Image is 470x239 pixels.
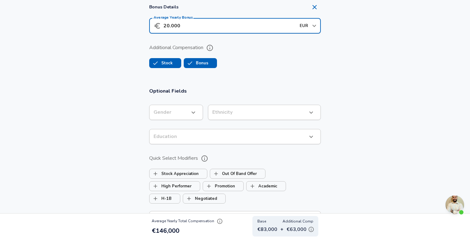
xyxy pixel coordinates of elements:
label: Negotiated [183,193,217,205]
button: H-1BH-1B [149,194,180,204]
button: help [205,43,215,53]
label: Bonus [184,57,208,69]
label: Out Of Band Offer [210,168,257,180]
label: High Performer [150,180,191,192]
h3: Optional Fields [149,87,321,94]
span: Negotiated [183,193,195,205]
p: €83,000 [257,226,277,233]
label: Stock Appreciation [150,168,199,180]
label: Additional Compensation [149,43,321,53]
span: Promotion [203,180,215,192]
p: €63,000 [287,225,316,234]
button: Stock AppreciationStock Appreciation [149,169,207,179]
span: High Performer [150,180,161,192]
button: Out Of Band OfferOut Of Band Offer [210,169,265,179]
button: help [199,153,210,164]
button: Explain Additional Compensation [306,225,316,234]
span: H-1B [150,193,161,205]
p: + [280,226,283,233]
label: Academic [247,180,277,192]
label: Promotion [203,180,235,192]
label: Average Yearly Bonus [154,16,193,19]
h4: Bonus Details [149,1,321,13]
button: Explain Total Compensation [215,217,224,226]
span: Additional Comp [283,218,313,225]
input: USD [298,21,310,31]
span: Stock [150,57,161,69]
span: Average Yearly Total Compensation [152,218,224,223]
span: Bonus [184,57,196,69]
button: PromotionPromotion [203,181,244,191]
button: High PerformerHigh Performer [149,181,200,191]
div: Open chat [445,195,464,214]
span: Out Of Band Offer [210,168,222,180]
label: H-1B [150,193,172,205]
span: Base [257,218,266,225]
input: 15,000 [164,18,296,34]
button: Open [310,21,319,30]
button: BonusBonus [184,58,217,68]
button: AcademicAcademic [246,181,286,191]
button: Remove Section [308,1,321,13]
span: Stock Appreciation [150,168,161,180]
label: Quick Select Modifiers [149,153,321,164]
label: Stock [150,57,173,69]
button: StockStock [149,58,181,68]
button: NegotiatedNegotiated [183,194,226,204]
span: Academic [247,180,258,192]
